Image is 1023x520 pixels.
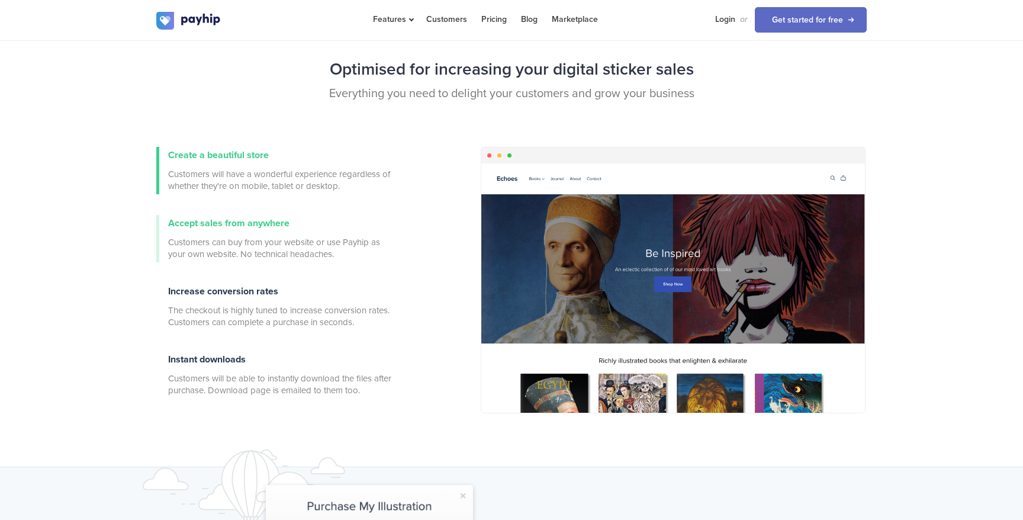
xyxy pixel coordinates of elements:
[168,373,393,396] span: Customers will be able to instantly download the files after purchase. Download page is emailed t...
[373,14,412,24] span: Features
[168,149,269,161] span: Create a beautiful store
[156,215,393,262] a: Accept sales from anywhere Customers can buy from your website or use Payhip as your own website....
[168,304,393,328] span: The checkout is highly tuned to increase conversion rates. Customers can complete a purchase in s...
[156,54,867,85] h2: Optimised for increasing your digital sticker sales
[156,12,221,30] img: logo.svg
[168,236,393,260] span: Customers can buy from your website or use Payhip as your own website. No technical headaches.
[168,285,278,297] span: Increase conversion rates
[168,217,289,229] span: Accept sales from anywhere
[156,351,393,399] a: Instant downloads Customers will be able to instantly download the files after purchase. Download...
[755,7,867,33] a: Get started for free
[168,168,393,192] span: Customers will have a wonderful experience regardless of whether they're on mobile, tablet or des...
[156,147,393,194] a: Create a beautiful store Customers will have a wonderful experience regardless of whether they're...
[156,283,393,330] a: Increase conversion rates The checkout is highly tuned to increase conversion rates. Customers ca...
[168,354,246,365] span: Instant downloads
[156,85,867,102] p: Everything you need to delight your customers and grow your business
